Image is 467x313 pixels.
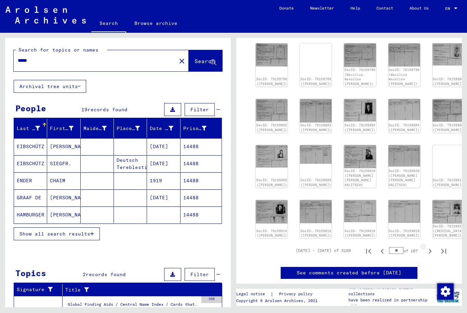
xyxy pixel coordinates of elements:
a: Browse archive [126,15,186,31]
a: DocID: 76159804 ([PERSON_NAME]) [345,123,375,132]
div: Prisoner # [183,125,206,132]
span: 2 [83,271,86,278]
mat-cell: ENDER [14,172,47,189]
mat-cell: Deutsch Tereblestie [114,155,147,172]
mat-cell: [DATE] [147,138,180,155]
a: DocID: 76159802 ([PERSON_NAME]) [256,123,287,132]
a: DocID: 76159808 ([PERSON_NAME]) [256,178,287,187]
button: Filter [185,103,215,116]
img: 001.jpg [432,43,464,66]
span: Show all search results [19,231,90,237]
a: DocID: 76159806 ([PERSON_NAME]) [433,123,464,132]
a: DocID: 76159796 ([PERSON_NAME]) [301,77,331,86]
a: DocID: 76159798 (Wasilisa Wasolisa [PERSON_NAME]) [345,68,375,86]
a: See comments created before [DATE] [297,269,401,276]
button: Filter [185,268,215,281]
a: DocID: 76159800 ([PERSON_NAME]) [433,77,464,86]
button: Clear [175,54,189,68]
img: 001.jpg [432,99,464,122]
mat-header-cell: Place of Birth [114,119,147,138]
img: 001.jpg [344,145,376,168]
mat-cell: 1919 [147,172,180,189]
img: 001.jpg [344,200,376,223]
mat-cell: 14488 [181,155,222,172]
div: Signature [17,284,64,295]
div: Maiden Name [83,125,107,132]
a: DocID: 76159796 ([PERSON_NAME]) [256,77,287,86]
img: 001.jpg [256,99,288,121]
mat-cell: GRAAF DE [14,189,47,206]
span: Search [195,58,215,65]
a: DocID: 76159812 ([PERSON_NAME]) [433,178,464,187]
div: Maiden Name [83,123,115,134]
img: 001.jpg [344,43,376,67]
div: Global Finding Aids / Central Name Index / Cards that have been scanned during first sequential m... [68,301,198,311]
img: 002.jpg [388,145,420,167]
a: Legal notice [236,290,270,298]
p: Copyright © Arolsen Archives, 2021 [236,298,321,304]
div: First Name [50,125,73,132]
img: Change consent [437,283,454,300]
mat-cell: [PERSON_NAME] [47,138,80,155]
a: Search [91,15,126,33]
mat-cell: 14488 [181,172,222,189]
mat-label: Search for topics or names [18,47,98,53]
mat-cell: EIBSCHÜTZ [14,155,47,172]
a: DocID: 76159798 (Wasilisa Wasolisa [PERSON_NAME]) [389,68,419,86]
span: Filter [190,271,209,278]
a: DocID: 76159818 ([PERSON_NAME]) [389,229,419,238]
a: DocID: 76159816 ([PERSON_NAME]) [256,229,287,238]
div: of 107 [389,247,423,254]
div: Topics [15,267,46,279]
button: Archival tree units [14,80,86,93]
a: DocID: 76159808 ([PERSON_NAME]) [301,178,331,187]
div: 350 [201,296,222,303]
a: DocID: 76159818 ([PERSON_NAME]) [345,229,375,238]
div: Date of Birth [150,123,182,134]
p: The Arolsen Archives online collections [348,285,434,297]
div: Title [65,286,209,294]
div: Prisoner # [183,123,215,134]
mat-cell: CHAIM [47,172,80,189]
mat-header-cell: Last Name [14,119,47,138]
img: 001.jpg [256,43,288,67]
a: DocID: 76159810 ([PERSON_NAME] [PERSON_NAME] HALITSCH) [389,169,419,187]
div: First Name [50,123,82,134]
button: Next page [423,244,437,257]
span: EN [445,6,453,11]
p: have been realized in partnership with [348,297,434,309]
div: Last Name [17,123,49,134]
img: 001.jpg [256,145,288,168]
div: Place of Birth [117,123,148,134]
button: Previous page [375,244,389,257]
mat-cell: 14488 [181,189,222,206]
mat-cell: [DATE] [147,155,180,172]
div: | [236,290,321,298]
img: 002.jpg [388,43,420,67]
button: Last page [437,244,451,257]
a: DocID: 76159810 ([PERSON_NAME] [PERSON_NAME] HALITSCH) [345,169,375,187]
div: Signature [17,286,57,293]
mat-cell: [DATE] [147,189,180,206]
a: DocID: 76159802 ([PERSON_NAME]) [301,123,331,132]
img: 001.jpg [256,200,288,224]
div: Title [65,284,215,295]
mat-cell: [PERSON_NAME] [47,189,80,206]
mat-header-cell: First Name [47,119,80,138]
a: DocID: 76159816 ([PERSON_NAME]) [301,229,331,238]
img: 002.jpg [300,145,332,164]
img: 001.jpg [432,200,464,224]
img: yv_logo.png [435,288,461,305]
img: Arolsen_neg.svg [5,6,86,24]
mat-cell: 14488 [181,138,222,155]
div: People [15,102,46,114]
mat-icon: close [178,57,186,65]
a: Privacy policy [273,290,321,298]
mat-header-cell: Date of Birth [147,119,180,138]
mat-cell: SIEGFR. [47,155,80,172]
button: Search [189,50,222,71]
button: First page [362,244,375,257]
mat-cell: HAMBURGER [14,207,47,223]
img: 002.jpg [300,200,332,223]
mat-cell: 14488 [181,207,222,223]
